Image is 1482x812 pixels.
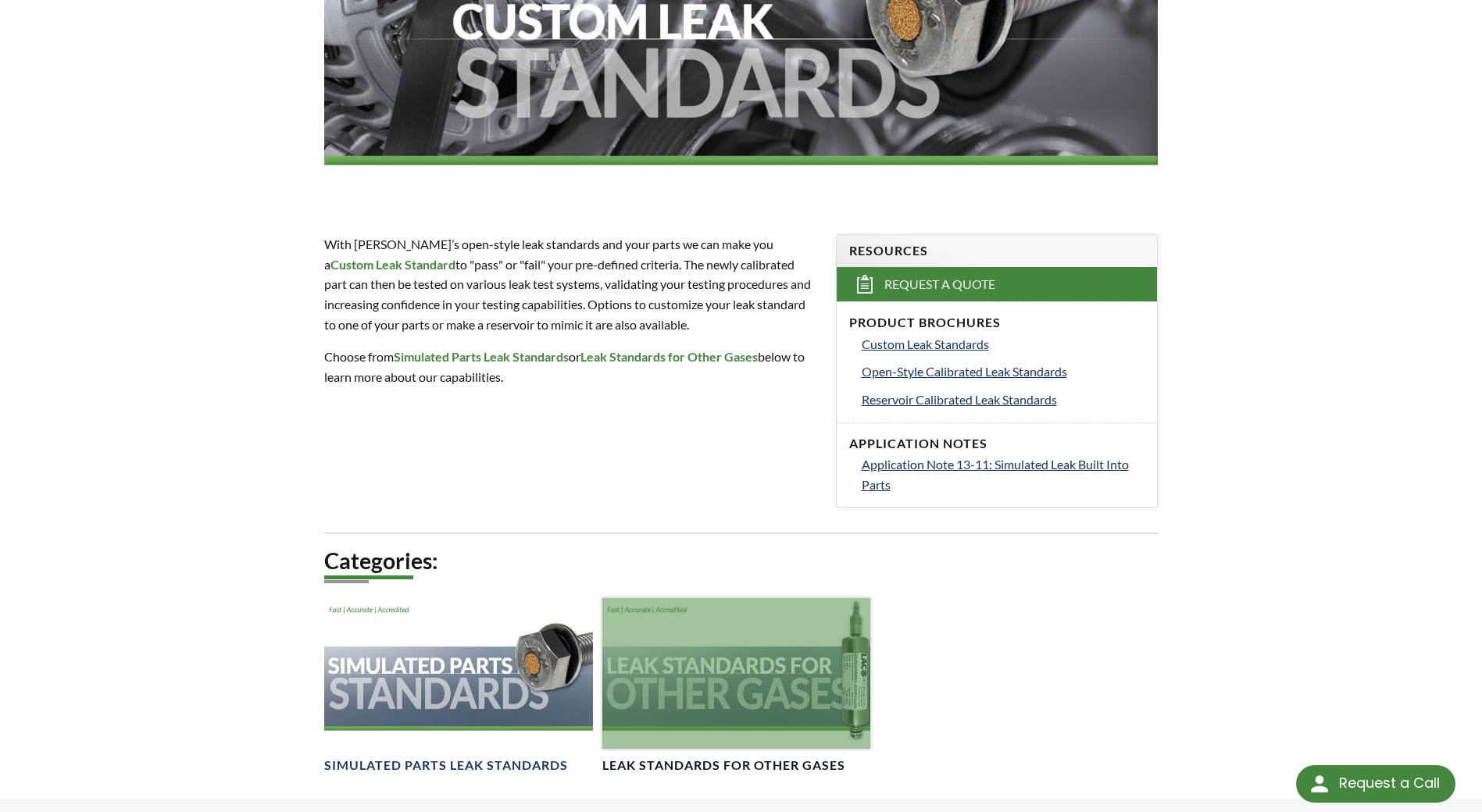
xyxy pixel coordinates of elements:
[862,454,1145,494] a: Application Note 13-11: Simulated Leak Built Into Parts
[324,347,816,386] p: Choose from or below to learn more about our capabilities.
[837,267,1157,301] a: Request a Quote
[394,349,569,364] strong: Simulated Parts Leak Standards
[580,349,758,364] strong: Leak Standards for Other Gases
[862,334,1145,354] a: Custom Leak Standards
[324,598,592,774] a: Simulated Parts StandardsSimulated Parts Leak Standards
[862,364,1067,379] span: Open-Style Calibrated Leak Standards
[324,234,816,334] p: With [PERSON_NAME]’s open-style leak standards and your parts we can make you a to "pass" or "fai...
[862,361,1145,382] a: Open-Style Calibrated Leak Standards
[330,257,455,272] strong: Custom Leak Standard
[862,390,1145,410] a: Reservoir Calibrated Leak Standards
[1307,771,1332,796] img: round button
[849,436,1145,452] h4: Application Notes
[1339,765,1440,801] div: Request a Call
[324,547,1157,575] h2: Categories:
[602,757,845,774] h4: Leak Standards for Other Gases
[324,757,568,774] h4: Simulated Parts Leak Standards
[1296,765,1455,803] div: Request a Call
[862,337,989,351] span: Custom Leak Standards
[849,315,1145,331] h4: Product Brochures
[884,276,995,293] span: Request a Quote
[602,598,870,774] a: Leak Standards for Other GasesLeak Standards for Other Gases
[849,243,1145,259] h4: Resources
[862,457,1129,492] span: Application Note 13-11: Simulated Leak Built Into Parts
[862,392,1057,407] span: Reservoir Calibrated Leak Standards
